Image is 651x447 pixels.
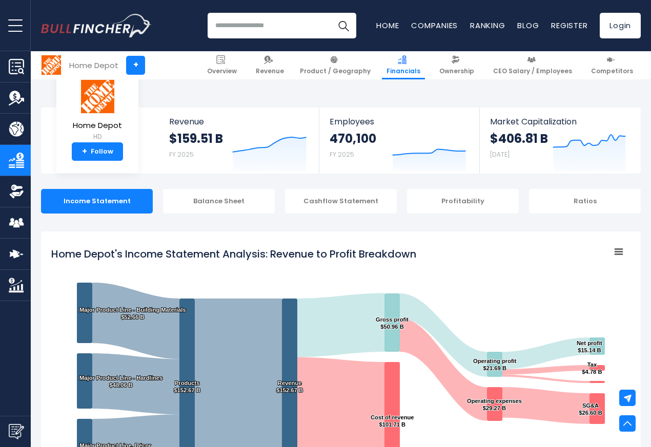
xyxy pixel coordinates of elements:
[163,189,275,214] div: Balance Sheet
[330,150,354,159] small: FY 2025
[490,117,629,126] span: Market Capitalization
[207,67,237,75] span: Overview
[72,79,123,143] a: Home Depot HD
[577,340,602,353] text: Net profit $15.14 B
[490,150,510,159] small: [DATE]
[371,414,414,428] text: Cost of revenue $101.71 B
[490,131,548,146] strong: $406.81 B
[319,108,479,174] a: Employees 470,100 FY 2025
[470,20,505,31] a: Ranking
[407,189,519,214] div: Profitability
[256,67,284,75] span: Revenue
[295,51,375,79] a: Product / Geography
[73,121,122,130] span: Home Depot
[480,108,640,174] a: Market Capitalization $406.81 B [DATE]
[411,20,458,31] a: Companies
[579,402,602,416] text: SG&A $26.60 B
[489,51,577,79] a: CEO Salary / Employees
[586,51,638,79] a: Competitors
[376,20,399,31] a: Home
[72,142,123,161] a: +Follow
[330,117,469,126] span: Employees
[300,67,371,75] span: Product / Geography
[582,361,602,375] text: Tax $4.78 B
[126,56,145,75] a: +
[285,189,397,214] div: Cashflow Statement
[591,67,633,75] span: Competitors
[467,398,522,411] text: Operating expenses $29.27 B
[79,307,186,320] text: Major Product Line - Building Materials $52.66 B
[376,316,409,330] text: Gross profit $50.96 B
[439,67,474,75] span: Ownership
[493,67,572,75] span: CEO Salary / Employees
[42,55,61,75] img: HD logo
[386,67,420,75] span: Financials
[435,51,479,79] a: Ownership
[600,13,641,38] a: Login
[69,59,118,71] div: Home Depot
[41,14,151,37] a: Go to homepage
[529,189,641,214] div: Ratios
[9,184,24,199] img: Ownership
[473,358,517,371] text: Operating profit $21.69 B
[41,189,153,214] div: Income Statement
[174,380,200,393] text: Products $152.67 B
[82,147,87,156] strong: +
[551,20,587,31] a: Register
[73,132,122,141] small: HD
[517,20,539,31] a: Blog
[202,51,241,79] a: Overview
[169,150,194,159] small: FY 2025
[79,79,115,114] img: HD logo
[169,131,223,146] strong: $159.51 B
[51,247,416,261] tspan: Home Depot's Income Statement Analysis: Revenue to Profit Breakdown
[169,117,309,126] span: Revenue
[159,108,319,174] a: Revenue $159.51 B FY 2025
[382,51,425,79] a: Financials
[330,131,376,146] strong: 470,100
[79,375,162,388] text: Major Product Line - Hardlines $48.06 B
[331,13,356,38] button: Search
[276,380,303,393] text: Revenue $152.67 B
[41,14,152,37] img: Bullfincher logo
[251,51,289,79] a: Revenue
